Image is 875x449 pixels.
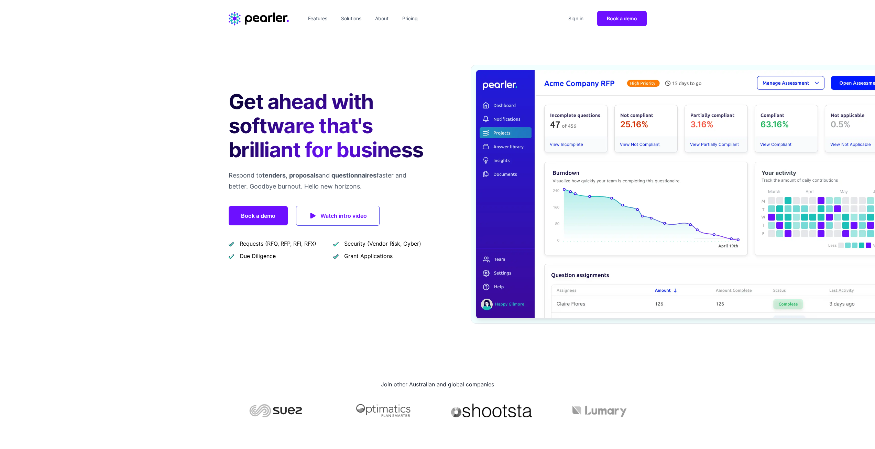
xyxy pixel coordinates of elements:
img: Lumary [553,404,647,417]
img: checkmark [333,253,339,259]
h1: Get ahead with software that's brilliant for business [229,89,427,162]
a: Sign in [566,13,586,24]
span: Book a demo [607,15,637,21]
span: tenders [262,172,286,179]
a: Pricing [400,13,420,24]
a: Book a demo [597,11,647,26]
a: Features [305,13,330,24]
span: questionnaires [331,172,376,179]
h2: Join other Australian and global companies [229,379,647,390]
img: checkmark [229,253,234,259]
a: Book a demo [229,206,288,225]
p: Respond to , and faster and better. Goodbye burnout. Hello new horizons. [229,170,427,192]
img: checkmark [333,241,339,247]
a: Watch intro video [296,206,380,226]
span: Requests (RFQ, RFP, RFI, RFX) [240,239,316,248]
img: Shootsta [445,404,539,417]
img: Suez [229,404,323,417]
a: About [372,13,391,24]
a: Solutions [338,13,364,24]
span: Security (Vendor Risk, Cyber) [344,239,421,248]
span: Due Diligence [240,252,276,260]
span: Watch intro video [320,211,367,221]
a: Home [229,12,289,25]
span: Grant Applications [344,252,393,260]
img: checkmark [229,241,234,247]
img: Optimatics [337,404,431,417]
span: proposals [289,172,319,179]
